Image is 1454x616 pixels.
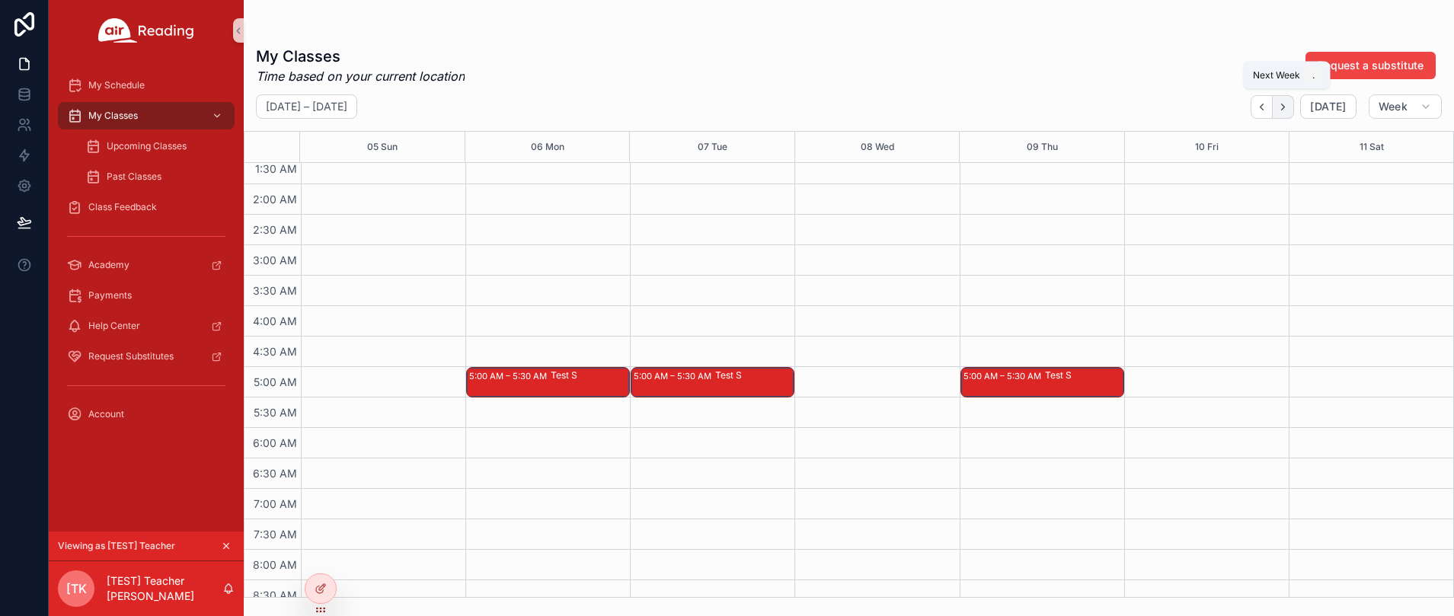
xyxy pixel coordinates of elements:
button: 10 Fri [1195,132,1219,162]
div: 5:00 AM – 5:30 AM [469,369,551,384]
span: Help Center [88,320,140,332]
span: 3:00 AM [249,254,301,267]
span: 2:30 AM [249,223,301,236]
span: 5:30 AM [250,406,301,419]
button: [DATE] [1300,94,1356,119]
button: 05 Sun [367,132,398,162]
span: 8:30 AM [249,589,301,602]
img: App logo [98,18,194,43]
a: Upcoming Classes [76,132,235,160]
button: Week [1369,94,1442,119]
em: Time based on your current location [256,67,465,85]
div: 5:00 AM – 5:30 AMTest S [961,368,1123,397]
div: scrollable content [49,61,244,448]
span: My Schedule [88,79,145,91]
button: Request a substitute [1305,52,1436,79]
a: Class Feedback [58,193,235,221]
div: 5:00 AM – 5:30 AM [634,369,715,384]
a: Past Classes [76,163,235,190]
span: 1:30 AM [251,162,301,175]
div: Test S [1045,369,1123,381]
span: Class Feedback [88,201,157,213]
a: Payments [58,282,235,309]
span: 4:00 AM [249,314,301,327]
span: 3:30 AM [249,284,301,297]
span: Request a substitute [1318,58,1424,73]
a: My Schedule [58,72,235,99]
span: Upcoming Classes [107,140,187,152]
a: My Classes [58,102,235,129]
button: 11 Sat [1360,132,1384,162]
button: Next [1273,95,1294,119]
span: 6:00 AM [249,436,301,449]
div: Test S [715,369,793,381]
button: 06 Mon [531,132,564,162]
div: Test S [551,369,628,381]
h1: My Classes [256,46,465,67]
span: . [1308,69,1320,81]
span: My Classes [88,110,138,122]
span: [TK [66,579,87,598]
span: 7:30 AM [250,528,301,541]
span: Request Substitutes [88,350,174,362]
span: 8:00 AM [249,558,301,571]
span: Account [88,408,124,420]
span: [DATE] [1310,100,1346,113]
p: [TEST] Teacher [PERSON_NAME] [107,573,222,604]
span: Payments [88,289,132,302]
span: Next Week [1253,69,1300,81]
span: 2:00 AM [249,193,301,206]
a: Help Center [58,312,235,340]
span: 7:00 AM [250,497,301,510]
span: 5:00 AM [250,375,301,388]
a: Account [58,401,235,428]
button: Back [1251,95,1273,119]
span: Viewing as [TEST] Teacher [58,540,175,552]
div: 5:00 AM – 5:30 AMTest S [467,368,629,397]
span: Week [1379,100,1408,113]
iframe: Spotlight [2,73,29,101]
span: 6:30 AM [249,467,301,480]
div: 5:00 AM – 5:30 AM [963,369,1045,384]
button: 07 Tue [698,132,727,162]
h2: [DATE] – [DATE] [266,99,347,114]
button: 09 Thu [1027,132,1058,162]
span: Academy [88,259,129,271]
span: 4:30 AM [249,345,301,358]
a: Academy [58,251,235,279]
div: 5:00 AM – 5:30 AMTest S [631,368,794,397]
span: Past Classes [107,171,161,183]
button: 08 Wed [861,132,894,162]
a: Request Substitutes [58,343,235,370]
